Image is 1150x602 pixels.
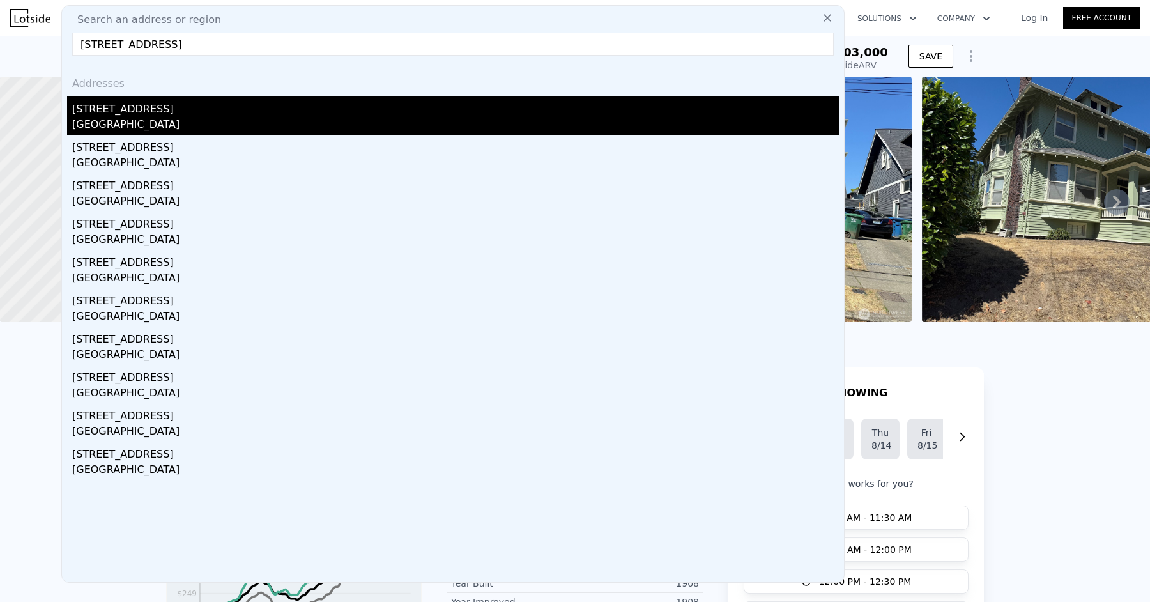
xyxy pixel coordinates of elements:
[72,347,839,365] div: [GEOGRAPHIC_DATA]
[818,543,912,556] span: 11:30 AM - 12:00 PM
[72,135,839,155] div: [STREET_ADDRESS]
[72,173,839,194] div: [STREET_ADDRESS]
[72,288,839,309] div: [STREET_ADDRESS]
[744,537,969,562] button: 11:30 AM - 12:00 PM
[72,327,839,347] div: [STREET_ADDRESS]
[744,477,969,490] p: What time works for you?
[744,569,969,594] button: 12:00 PM - 12:30 PM
[1006,12,1063,24] a: Log In
[815,45,888,59] span: $1,303,000
[72,194,839,212] div: [GEOGRAPHIC_DATA]
[72,462,839,480] div: [GEOGRAPHIC_DATA]
[815,59,888,72] div: Lotside ARV
[72,117,839,135] div: [GEOGRAPHIC_DATA]
[72,442,839,462] div: [STREET_ADDRESS]
[72,33,834,56] input: Enter an address, city, region, neighborhood or zip code
[861,419,900,459] button: Thu8/14
[908,45,953,68] button: SAVE
[871,439,889,452] div: 8/14
[72,270,839,288] div: [GEOGRAPHIC_DATA]
[177,589,197,598] tspan: $249
[67,12,221,27] span: Search an address or region
[744,506,969,530] button: 11:00 AM - 11:30 AM
[72,232,839,250] div: [GEOGRAPHIC_DATA]
[818,511,912,524] span: 11:00 AM - 11:30 AM
[72,403,839,424] div: [STREET_ADDRESS]
[958,43,984,69] button: Show Options
[72,309,839,327] div: [GEOGRAPHIC_DATA]
[451,577,575,590] div: Year Built
[72,424,839,442] div: [GEOGRAPHIC_DATA]
[847,7,927,30] button: Solutions
[72,155,839,173] div: [GEOGRAPHIC_DATA]
[917,439,935,452] div: 8/15
[917,426,935,439] div: Fri
[819,575,912,588] span: 12:00 PM - 12:30 PM
[907,419,946,459] button: Fri8/15
[72,365,839,385] div: [STREET_ADDRESS]
[72,212,839,232] div: [STREET_ADDRESS]
[72,385,839,403] div: [GEOGRAPHIC_DATA]
[10,9,50,27] img: Lotside
[871,426,889,439] div: Thu
[72,250,839,270] div: [STREET_ADDRESS]
[1063,7,1140,29] a: Free Account
[67,66,839,96] div: Addresses
[575,577,699,590] div: 1908
[72,96,839,117] div: [STREET_ADDRESS]
[927,7,1000,30] button: Company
